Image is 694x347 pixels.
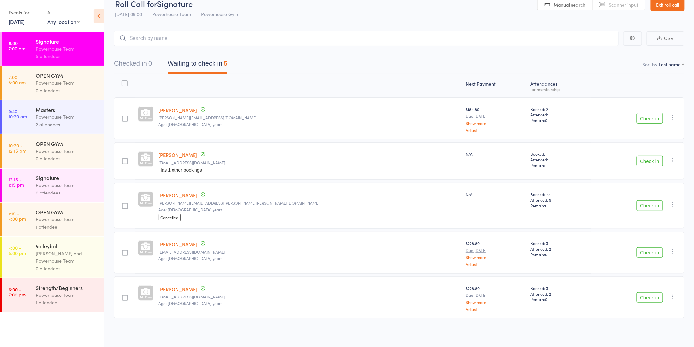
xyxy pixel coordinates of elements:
time: 6:00 - 7:00 pm [9,287,26,297]
span: Attended: 2 [531,291,589,296]
span: Attended: 2 [531,246,589,252]
div: $184.80 [466,106,525,132]
div: 0 attendees [36,265,98,272]
span: Booked: 10 [531,192,589,197]
div: OPEN GYM [36,208,98,215]
a: Adjust [466,307,525,311]
span: Powerhouse Team [152,11,191,17]
span: Age: [DEMOGRAPHIC_DATA] years [159,300,223,306]
a: 9:30 -10:30 amMastersPowerhouse Team2 attendees [2,100,104,134]
a: Adjust [466,128,525,132]
span: [DATE] 06:00 [115,11,142,17]
div: 5 [224,60,227,67]
div: Atten­dances [528,77,592,94]
span: Remain: [531,162,589,168]
div: Powerhouse Team [36,113,98,121]
div: Powerhouse Team [36,45,98,52]
span: Remain: [531,296,589,302]
time: 10:30 - 12:15 pm [9,143,26,153]
a: Show more [466,121,525,125]
div: OPEN GYM [36,72,98,79]
a: [PERSON_NAME] [159,286,197,293]
div: Signature [36,174,98,181]
div: 0 attendees [36,155,98,162]
span: 0 [545,296,548,302]
small: celynch7@gmail.com [159,250,461,254]
button: Checked in0 [114,56,152,74]
span: Age: [DEMOGRAPHIC_DATA] years [159,255,223,261]
div: 1 attendee [36,223,98,231]
div: 0 attendees [36,87,98,94]
small: jonnodurham@msn.com [159,160,461,165]
div: Volleyball [36,242,98,250]
span: Age: [DEMOGRAPHIC_DATA] years [159,207,223,212]
div: 0 attendees [36,189,98,196]
time: 12:15 - 1:15 pm [9,177,24,187]
span: Booked: 3 [531,285,589,291]
a: [PERSON_NAME] [159,152,197,158]
span: 0 [545,117,548,123]
a: Show more [466,300,525,304]
div: Powerhouse Team [36,147,98,155]
span: Attended: 1 [531,112,589,117]
time: 4:00 - 5:00 pm [9,245,26,255]
div: 1 attendee [36,299,98,306]
a: 6:00 -7:00 pmStrength/BeginnersPowerhouse Team1 attendee [2,278,104,312]
a: 6:00 -7:00 amSignaturePowerhouse Team5 attendees [2,32,104,66]
time: 7:00 - 8:00 am [9,74,26,85]
div: [PERSON_NAME] and Powerhouse Team [36,250,98,265]
div: Events for [9,7,41,18]
div: Powerhouse Team [36,79,98,87]
a: [PERSON_NAME] [159,192,197,199]
time: 1:15 - 4:00 pm [9,211,26,221]
small: pamela.joy.gilbert@gmail.com [159,201,461,205]
span: - [545,162,547,168]
button: Check in [637,292,663,303]
button: Check in [637,113,663,124]
div: Last name [659,61,681,68]
button: Check in [637,156,663,166]
span: Remain: [531,117,589,123]
a: [DATE] [9,18,25,25]
div: N/A [466,151,525,157]
div: 2 attendees [36,121,98,128]
span: Booked: 3 [531,240,589,246]
div: Next Payment [463,77,528,94]
div: $228.80 [466,240,525,266]
span: Age: [DEMOGRAPHIC_DATA] years [159,121,223,127]
a: Adjust [466,262,525,266]
div: Masters [36,106,98,113]
span: Scanner input [609,1,639,8]
button: Check in [637,247,663,258]
div: N/A [466,192,525,197]
div: Powerhouse Team [36,215,98,223]
span: 0 [545,203,548,208]
div: Powerhouse Team [36,291,98,299]
span: Attended: 1 [531,157,589,162]
span: Powerhouse Gym [201,11,238,17]
div: $228.80 [466,285,525,311]
a: [PERSON_NAME] [159,107,197,113]
time: 9:30 - 10:30 am [9,109,27,119]
div: for membership [531,87,589,91]
div: Any location [47,18,80,25]
button: Check in [637,200,663,211]
a: Show more [466,255,525,259]
small: Due [DATE] [466,248,525,253]
a: [PERSON_NAME] [159,241,197,248]
span: Remain: [531,203,589,208]
small: simwest1985@gmail.com [159,295,461,299]
input: Search by name [114,31,619,46]
span: 0 [545,252,548,257]
div: 0 [148,60,152,67]
span: Booked: - [531,151,589,157]
div: Signature [36,38,98,45]
div: 5 attendees [36,52,98,60]
time: 6:00 - 7:00 am [9,40,25,51]
button: CSV [647,31,684,46]
button: Has 1 other bookings [159,167,202,173]
span: Attended: 9 [531,197,589,203]
label: Sort by [643,61,658,68]
a: 1:15 -4:00 pmOPEN GYMPowerhouse Team1 attendee [2,203,104,236]
div: At [47,7,80,18]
